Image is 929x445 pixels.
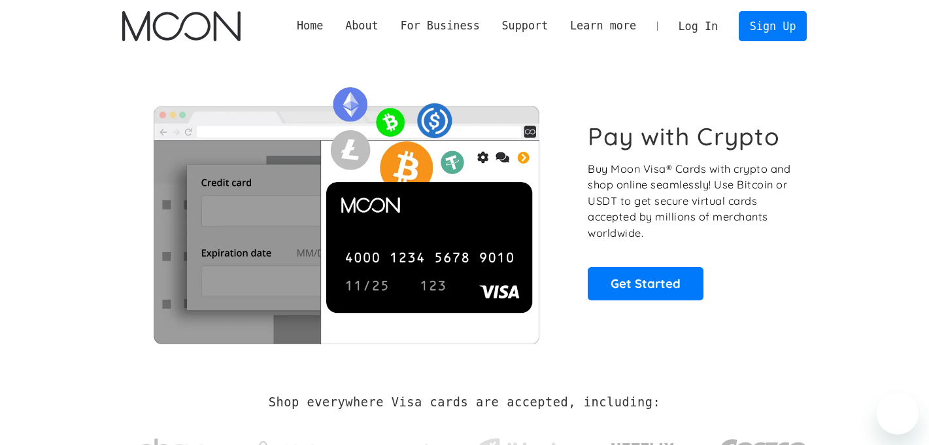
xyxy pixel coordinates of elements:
iframe: Button to launch messaging window [877,393,919,435]
div: Support [501,18,548,34]
a: home [122,11,241,41]
h1: Pay with Crypto [588,122,780,151]
img: Moon Cards let you spend your crypto anywhere Visa is accepted. [122,78,570,344]
a: Get Started [588,267,703,300]
div: Learn more [570,18,636,34]
div: About [345,18,379,34]
div: For Business [400,18,479,34]
a: Sign Up [739,11,807,41]
img: Moon Logo [122,11,241,41]
div: About [334,18,389,34]
h2: Shop everywhere Visa cards are accepted, including: [269,395,660,410]
div: Support [491,18,559,34]
a: Log In [667,12,729,41]
a: Home [286,18,334,34]
p: Buy Moon Visa® Cards with crypto and shop online seamlessly! Use Bitcoin or USDT to get secure vi... [588,161,792,241]
div: For Business [390,18,491,34]
div: Learn more [559,18,647,34]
